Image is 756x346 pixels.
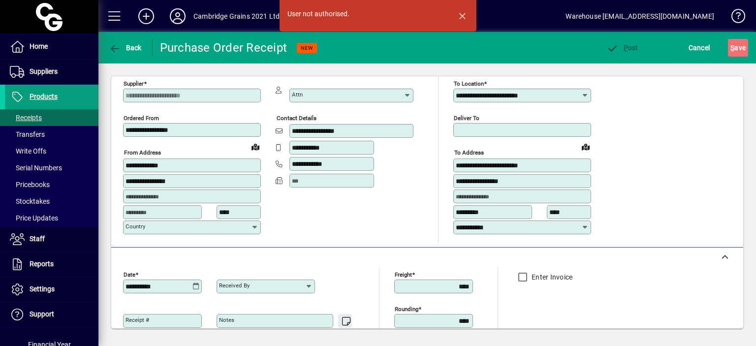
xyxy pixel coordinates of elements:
mat-label: Date [124,271,135,278]
span: Pricebooks [10,181,50,189]
mat-label: Attn [292,91,303,98]
mat-label: Received by [219,282,250,289]
button: Post [604,39,641,57]
a: Home [5,34,98,59]
button: Cancel [686,39,713,57]
span: P [624,44,628,52]
mat-label: Rounding [395,305,418,312]
a: Staff [5,227,98,252]
a: Knowledge Base [724,2,744,34]
span: NEW [301,45,313,51]
mat-label: To location [454,80,484,87]
span: Home [30,42,48,50]
mat-label: Receipt # [126,316,149,323]
span: Reports [30,260,54,268]
button: Add [130,7,162,25]
span: ave [730,40,746,56]
span: Cancel [689,40,710,56]
a: Stocktakes [5,193,98,210]
mat-label: Supplier [124,80,144,87]
a: View on map [578,139,594,155]
mat-label: Notes [219,316,234,323]
span: Suppliers [30,67,58,75]
a: Reports [5,252,98,277]
span: S [730,44,734,52]
a: Settings [5,277,98,302]
span: Back [109,44,142,52]
span: Write Offs [10,147,46,155]
button: Profile [162,7,193,25]
div: Purchase Order Receipt [160,40,287,56]
mat-hint: Use 'Enter' to start a new line [269,328,346,339]
span: Receipts [10,114,42,122]
a: Pricebooks [5,176,98,193]
button: Save [728,39,748,57]
div: Warehouse [EMAIL_ADDRESS][DOMAIN_NAME] [566,8,714,24]
a: Transfers [5,126,98,143]
span: Price Updates [10,214,58,222]
button: Back [106,39,144,57]
mat-label: Deliver To [454,115,479,122]
a: Receipts [5,109,98,126]
span: Transfers [10,130,45,138]
span: ost [606,44,638,52]
span: Products [30,93,58,100]
a: Support [5,302,98,327]
app-page-header-button: Back [98,39,153,57]
a: Suppliers [5,60,98,84]
span: Settings [30,285,55,293]
span: Staff [30,235,45,243]
a: Write Offs [5,143,98,159]
mat-label: Ordered from [124,115,159,122]
span: Serial Numbers [10,164,62,172]
a: Serial Numbers [5,159,98,176]
a: Price Updates [5,210,98,226]
span: Stocktakes [10,197,50,205]
label: Enter Invoice [530,272,572,282]
mat-label: Country [126,223,145,230]
span: Support [30,310,54,318]
a: View on map [248,139,263,155]
mat-label: Freight [395,271,412,278]
div: Cambridge Grains 2021 Ltd [193,8,280,24]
